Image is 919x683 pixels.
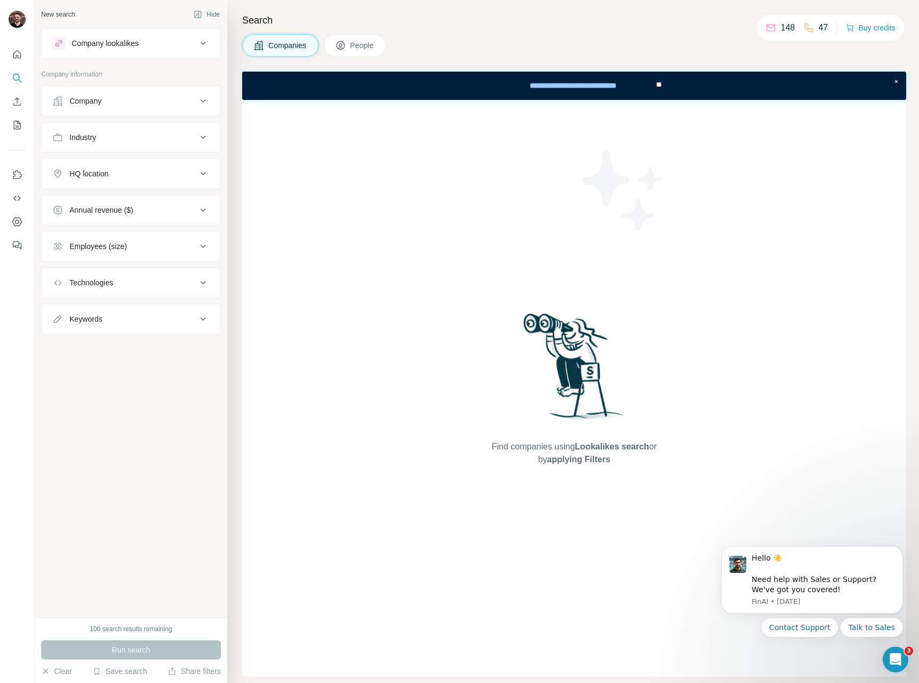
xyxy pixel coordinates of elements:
[547,455,610,464] span: applying Filters
[705,533,919,678] iframe: Intercom notifications message
[268,40,307,51] span: Companies
[42,161,220,187] button: HQ location
[92,666,147,677] button: Save search
[489,440,660,466] span: Find companies using or by
[818,21,828,34] p: 47
[41,69,221,79] p: Company information
[9,236,26,255] button: Feedback
[42,197,220,223] button: Annual revenue ($)
[72,38,138,49] div: Company lookalikes
[168,666,221,677] button: Share filters
[42,125,220,150] button: Industry
[905,647,913,655] span: 3
[9,11,26,28] img: Avatar
[846,20,895,35] button: Buy credits
[9,189,26,208] button: Use Surfe API
[69,314,102,324] div: Keywords
[69,277,113,288] div: Technologies
[69,96,102,106] div: Company
[42,306,220,332] button: Keywords
[9,92,26,111] button: Enrich CSV
[519,311,630,430] img: Surfe Illustration - Woman searching with binoculars
[883,647,908,672] iframe: Intercom live chat
[69,241,127,252] div: Employees (size)
[90,624,172,634] div: 100 search results remaining
[9,165,26,184] button: Use Surfe on LinkedIn
[41,666,72,677] button: Clear
[69,168,109,179] div: HQ location
[9,115,26,135] button: My lists
[350,40,375,51] span: People
[9,68,26,88] button: Search
[42,234,220,259] button: Employees (size)
[575,442,649,451] span: Lookalikes search
[781,21,795,34] p: 148
[69,132,96,143] div: Industry
[242,72,906,100] iframe: Banner
[186,6,227,22] button: Hide
[9,45,26,64] button: Quick start
[9,212,26,231] button: Dashboard
[574,143,670,239] img: Surfe Illustration - Stars
[42,88,220,114] button: Company
[242,13,906,28] h4: Search
[42,270,220,296] button: Technologies
[69,205,133,215] div: Annual revenue ($)
[42,30,220,56] button: Company lookalikes
[41,10,75,19] div: New search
